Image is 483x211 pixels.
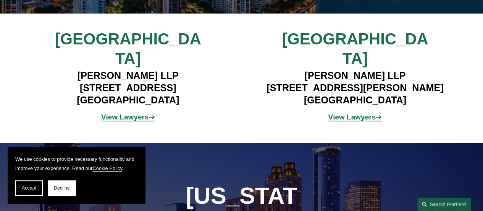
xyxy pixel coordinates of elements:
strong: View Lawyers [101,113,149,121]
a: Search this site [417,198,471,211]
h4: [PERSON_NAME] LLP [STREET_ADDRESS][PERSON_NAME] [GEOGRAPHIC_DATA] [260,70,449,106]
button: Decline [48,180,76,196]
h4: [PERSON_NAME] LLP [STREET_ADDRESS] [GEOGRAPHIC_DATA] [33,70,222,106]
span: ➔ [328,113,382,121]
span: Accept [22,185,36,191]
a: Cookie Policy [92,165,122,171]
span: [GEOGRAPHIC_DATA] [282,30,428,67]
span: Decline [54,185,70,191]
p: We use cookies to provide necessary functionality and improve your experience. Read our . [15,155,137,173]
span: [GEOGRAPHIC_DATA] [55,30,201,67]
button: Accept [15,180,43,196]
a: View Lawyers➔ [101,113,155,121]
a: View Lawyers➔ [328,113,382,121]
section: Cookie banner [8,147,145,203]
span: ➔ [101,113,155,121]
strong: View Lawyers [328,113,376,121]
